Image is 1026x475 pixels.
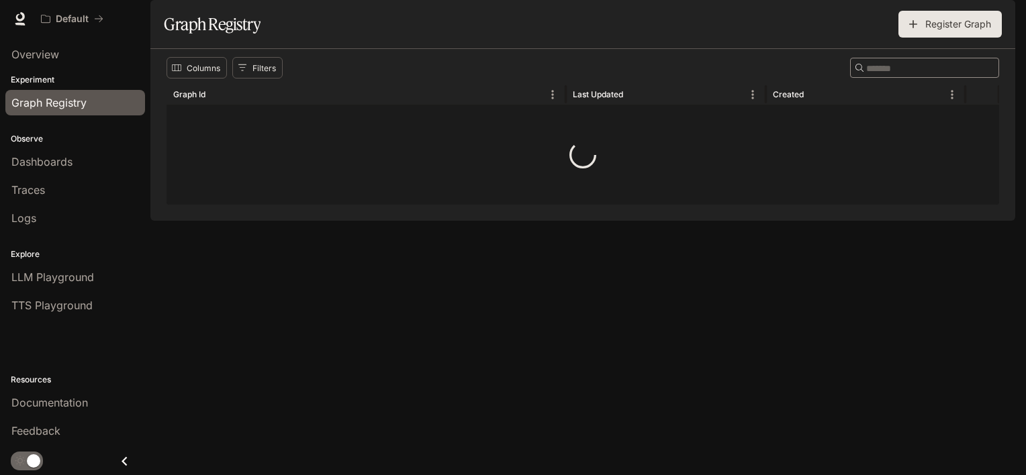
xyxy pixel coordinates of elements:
div: Last Updated [573,89,623,99]
button: Register Graph [898,11,1002,38]
h1: Graph Registry [164,11,261,38]
button: Menu [543,85,563,105]
button: Menu [743,85,763,105]
div: Search [850,58,999,78]
button: Menu [942,85,962,105]
button: Sort [624,85,645,105]
button: Sort [207,85,227,105]
button: Select columns [167,57,227,78]
p: Default [56,13,89,25]
div: Created [773,89,804,99]
div: Graph Id [173,89,205,99]
button: Sort [805,85,825,105]
button: All workspaces [35,5,109,32]
button: Show filters [232,57,283,78]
